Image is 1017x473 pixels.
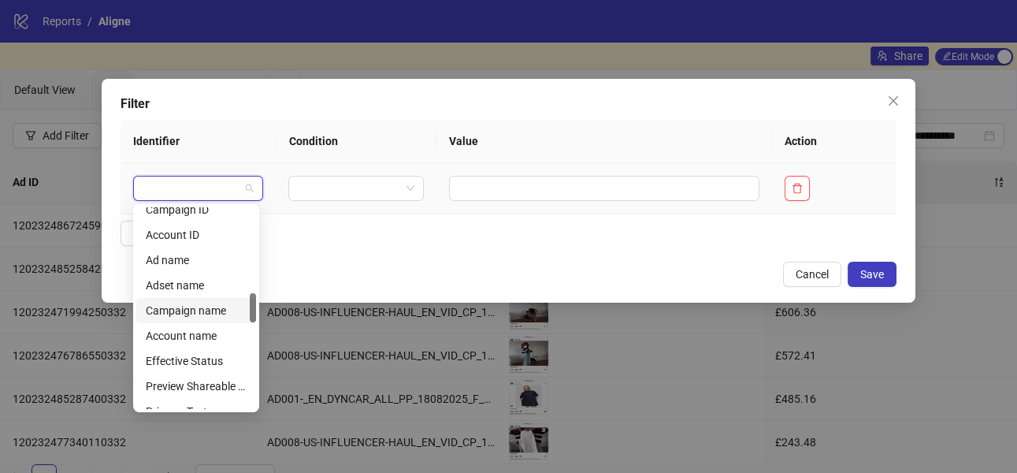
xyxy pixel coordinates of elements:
div: Preview Shareable Link [146,378,247,395]
span: close [887,95,900,107]
span: delete [792,183,803,194]
div: Adset name [146,277,247,294]
div: Account ID [136,222,256,248]
div: Effective Status [136,348,256,374]
div: Primary Text [146,403,247,420]
th: Identifier [121,120,276,163]
div: Campaign name [136,298,256,323]
th: Action [772,120,896,163]
div: Account name [136,323,256,348]
div: Adset name [136,273,256,298]
span: Cancel [796,268,829,281]
div: Campaign ID [136,197,256,222]
button: Save [848,262,896,287]
div: Account ID [146,226,247,244]
div: Ad name [146,251,247,269]
div: Ad name [136,248,256,273]
div: Preview Shareable Link [136,374,256,399]
div: Effective Status [146,352,247,370]
div: Campaign name [146,302,247,319]
div: Account name [146,327,247,345]
div: Primary Text [136,399,256,424]
th: Condition [276,120,436,163]
span: Save [860,268,884,281]
th: Value [436,120,771,163]
button: Cancel [783,262,841,287]
div: Campaign ID [146,201,247,218]
button: Add [121,221,183,246]
div: Filter [121,95,896,114]
button: Close [881,88,906,114]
